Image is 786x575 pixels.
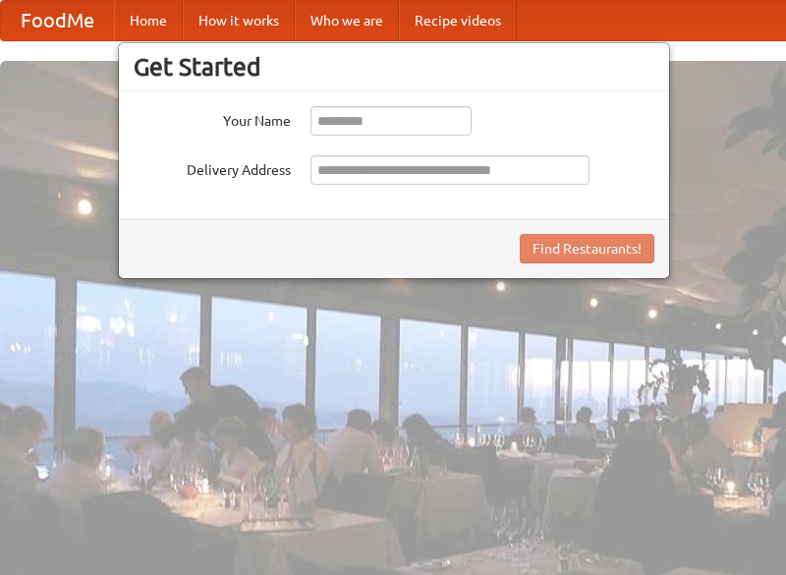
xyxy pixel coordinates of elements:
a: Recipe videos [399,1,517,40]
a: Who we are [295,1,399,40]
button: Find Restaurants! [520,234,654,263]
a: Home [114,1,183,40]
label: Your Name [134,106,291,131]
h3: Get Started [134,52,654,82]
label: Delivery Address [134,155,291,180]
a: How it works [183,1,295,40]
a: FoodMe [1,1,114,40]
